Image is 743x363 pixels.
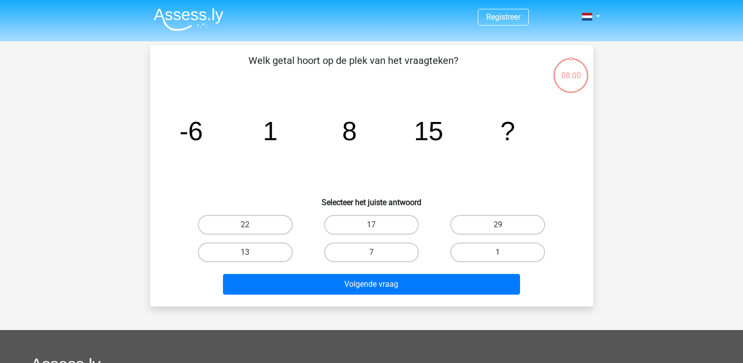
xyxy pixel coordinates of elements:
label: 7 [324,242,419,262]
button: Volgende vraag [223,274,520,295]
tspan: ? [500,116,515,146]
label: 13 [198,242,293,262]
label: 29 [450,215,545,235]
img: Assessly [154,8,223,31]
div: 08:00 [552,57,589,82]
label: 22 [198,215,293,235]
label: 1 [450,242,545,262]
tspan: 15 [413,116,443,146]
tspan: -6 [179,116,203,146]
tspan: 8 [342,116,357,146]
tspan: 1 [263,116,277,146]
h6: Selecteer het juiste antwoord [166,190,578,207]
p: Welk getal hoort op de plek van het vraagteken? [166,53,541,83]
label: 17 [324,215,419,235]
a: Registreer [486,12,521,22]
